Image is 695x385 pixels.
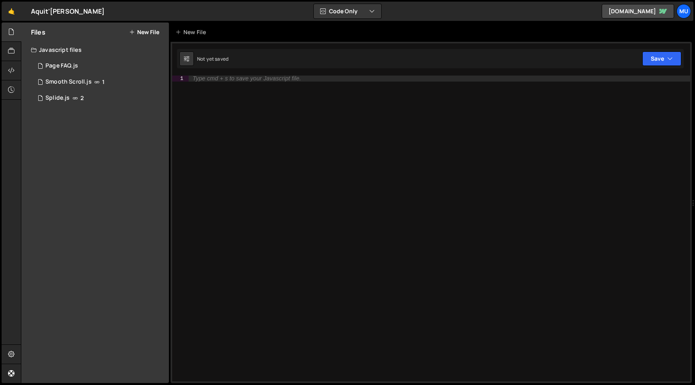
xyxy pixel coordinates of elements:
[21,42,169,58] div: Javascript files
[193,76,301,82] div: Type cmd + s to save your Javascript file.
[676,4,691,18] a: Mu
[31,28,45,37] h2: Files
[175,28,209,36] div: New File
[45,94,70,102] div: Splide.js
[45,78,92,86] div: Smooth Scroll.js
[172,76,189,82] div: 1
[129,29,159,35] button: New File
[31,74,169,90] div: 16979/46567.js
[31,6,105,16] div: Aquit'[PERSON_NAME]
[80,95,84,101] span: 2
[642,51,681,66] button: Save
[197,55,228,62] div: Not yet saved
[602,4,674,18] a: [DOMAIN_NAME]
[31,58,169,74] div: 16979/46569.js
[45,62,78,70] div: Page FAQ.js
[314,4,381,18] button: Code Only
[2,2,21,21] a: 🤙
[31,90,169,106] div: 16979/46568.js
[102,79,105,85] span: 1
